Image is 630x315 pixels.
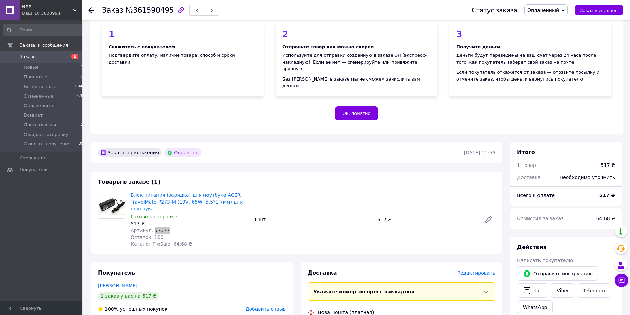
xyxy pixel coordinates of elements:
span: 1646 [74,84,83,90]
button: Ок, понятно [335,106,378,120]
div: 1 [109,30,257,38]
span: NBP [22,4,73,10]
div: 3 [456,30,604,38]
span: 64.68 ₴ [596,216,615,221]
span: Ок, понятно [342,111,370,116]
div: Вернуться назад [88,7,94,14]
span: Добавить отзыв [246,306,286,312]
span: 3 [81,132,83,138]
span: Ожидает отправку [24,132,68,138]
span: Артикул: 57377 [131,228,170,233]
span: Доставляется [24,122,56,128]
div: 2 [282,30,431,38]
span: 39 [79,141,83,147]
span: Выполненные [24,84,56,90]
button: Отправить инструкцию [517,266,598,281]
div: 517 ₴ [131,220,249,227]
div: Необходимо уточнить [556,170,619,185]
button: Заказ выполнен [575,5,623,15]
span: Заказ выполнен [580,8,618,13]
span: Товары в заказе (1) [98,179,160,185]
span: 1 товар [517,162,536,168]
time: [DATE] 11:56 [464,150,495,155]
span: 2 [81,122,83,128]
img: Блок питания (зарядка) для ноутбука ACER TravelMate P273-M (19V, 65W, 5.5*1.7мм) для ноутбука [98,195,125,215]
span: Написать покупателю [517,258,573,263]
a: WhatsApp [517,300,553,314]
span: №361590495 [126,6,174,14]
span: 100% [105,306,118,312]
span: Новые [24,64,39,70]
span: Отмененные [24,93,53,99]
span: 3 [81,103,83,109]
button: Чат с покупателем [615,274,628,287]
div: Ваш ID: 3830991 [22,10,82,16]
a: [PERSON_NAME] [98,283,137,288]
div: Заказ с приложения [98,148,162,157]
a: Viber [551,283,575,298]
span: Оплаченный [527,7,559,13]
span: Заказ [102,6,123,14]
span: Действия [517,244,547,250]
span: Комиссия за заказ [517,216,564,221]
span: Заказы [20,54,36,60]
span: Готово к отправке [131,214,177,220]
span: Покупатели [20,167,48,173]
span: Покупатель [98,269,135,276]
b: Отправьте товар как можно скорее [282,44,374,49]
div: Если покупатель откажется от заказа — отозвите посылку и отмените заказ, чтобы деньги вернулись п... [456,69,604,83]
div: 1 заказ у вас на 517 ₴ [98,292,159,300]
span: 1 [81,74,83,80]
span: Возврат [24,112,43,118]
span: Редактировать [457,270,495,276]
b: Свяжитесь с покупателем [109,44,175,49]
div: Без [PERSON_NAME] в заказе мы не сможем зачислить вам деньги [282,76,431,89]
div: 1 шт. [251,215,375,224]
span: 1 [81,64,83,70]
span: Принятые [24,74,47,80]
span: Всего к оплате [517,193,555,198]
div: успешных покупок [98,305,168,312]
span: Доставка [308,269,337,276]
div: Оплачено [164,148,201,157]
span: 1 [71,54,78,59]
button: Чат [517,283,548,298]
b: 517 ₴ [599,193,615,198]
a: Блок питания (зарядка) для ноутбука ACER TravelMate P273-M (19V, 65W, 5.5*1.7мм) для ноутбука [131,192,243,211]
span: 17 [79,112,83,118]
span: Заказы и сообщения [20,42,68,48]
div: Статус заказа [472,7,517,14]
span: Итого [517,149,535,155]
span: 276 [76,93,83,99]
b: Получите деньги [456,44,500,49]
div: 517 ₴ [601,162,615,169]
input: Поиск [3,24,84,36]
span: Укажите номер экспресс-накладной [313,289,415,294]
a: Редактировать [482,213,495,226]
div: Деньги будут переведены на ваш счет через 24 часа после того, как покупатель заберет свой заказ н... [456,52,604,66]
div: Используйте для отправки созданную в заказе ЭН (экспресс-накладную). Если её нет — сгенерируйте и... [282,52,431,72]
a: Telegram [578,283,611,298]
span: Остаток: 100 [131,234,164,240]
span: Сообщения [20,155,46,161]
div: Подтвердите оплату, наличие товара, способ и сроки доставки [109,52,257,66]
span: Каталог ProSale: 64.68 ₴ [131,241,192,247]
span: Отказ от получения [24,141,70,147]
span: Доставка [517,175,541,180]
span: Оплаченные [24,103,53,109]
div: 517 ₴ [375,215,479,224]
